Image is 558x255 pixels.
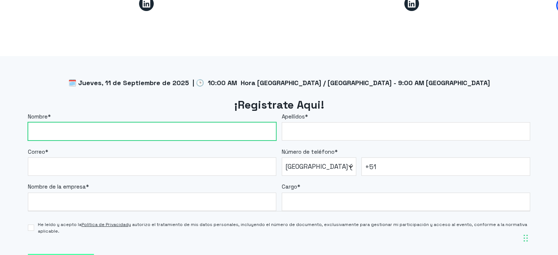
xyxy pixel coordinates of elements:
[426,161,558,255] iframe: Chat Widget
[282,183,297,190] span: Cargo
[282,148,335,155] span: Número de teléfono
[28,148,45,155] span: Correo
[524,227,528,249] div: Arrastrar
[28,98,530,113] h2: ¡Registrate Aqui!
[426,161,558,255] div: Widget de chat
[282,113,305,120] span: Apellidos
[28,183,86,190] span: Nombre de la empresa
[81,222,128,227] a: Política de Privacidad
[28,225,34,231] input: He leído y acepto laPolítica de Privacidady autorizo el tratamiento de mis datos personales, incl...
[68,79,490,87] span: 🗓️ Jueves, 11 de Septiembre de 2025 | 🕒 10:00 AM Hora [GEOGRAPHIC_DATA] / [GEOGRAPHIC_DATA] - 9:0...
[38,221,530,234] span: He leído y acepto la y autorizo el tratamiento de mis datos personales, incluyendo el número de d...
[28,113,48,120] span: Nombre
